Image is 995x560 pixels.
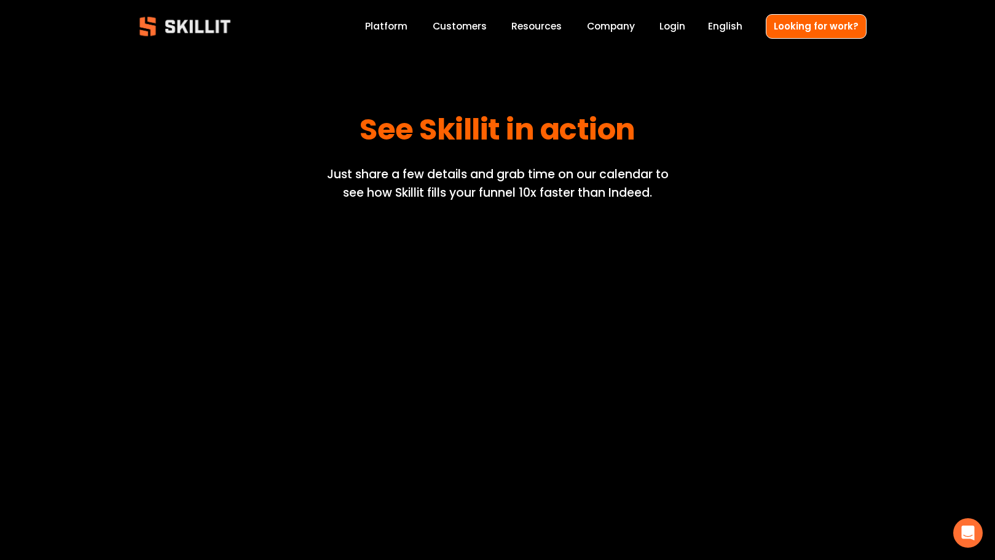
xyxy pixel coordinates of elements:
[659,18,685,35] a: Login
[315,165,680,203] p: Just share a few details and grab time on our calendar to see how Skillit fills your funnel 10x f...
[953,518,983,548] div: Open Intercom Messenger
[708,18,742,35] div: language picker
[708,19,742,33] span: English
[433,18,487,35] a: Customers
[511,19,562,33] span: Resources
[587,18,635,35] a: Company
[222,133,773,527] iframe: Demo Request Form
[360,107,635,157] strong: See Skillit in action
[365,18,407,35] a: Platform
[766,14,867,38] a: Looking for work?
[511,18,562,35] a: folder dropdown
[129,8,241,45] img: Skillit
